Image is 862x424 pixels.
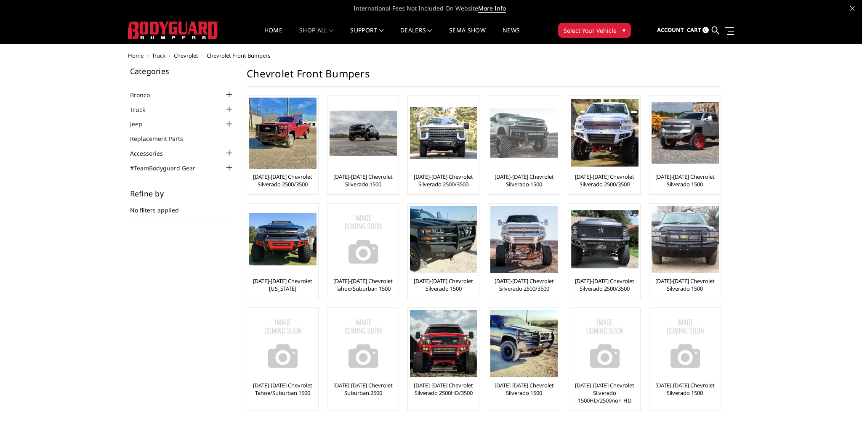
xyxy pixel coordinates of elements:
[299,27,333,44] a: shop all
[330,310,396,377] a: No Image
[130,149,173,158] a: Accessories
[130,190,234,223] div: No filters applied
[503,27,520,44] a: News
[130,67,234,75] h5: Categories
[478,4,506,13] a: More Info
[571,310,639,377] img: No Image
[571,173,638,188] a: [DATE]-[DATE] Chevrolet Silverado 2500/3500
[490,173,557,188] a: [DATE]-[DATE] Chevrolet Silverado 1500
[249,382,316,397] a: [DATE]-[DATE] Chevrolet Tahoe/Suburban 1500
[657,26,684,34] span: Account
[490,277,557,292] a: [DATE]-[DATE] Chevrolet Silverado 2500/3500
[247,67,720,87] h1: Chevrolet Front Bumpers
[128,21,218,39] img: BODYGUARD BUMPERS
[152,52,165,59] a: Truck
[558,23,631,38] button: Select Your Vehicle
[330,382,396,397] a: [DATE]-[DATE] Chevrolet Suburban 2500
[207,52,270,59] span: Chevrolet Front Bumpers
[330,206,396,273] a: No Image
[652,310,718,377] a: No Image
[130,90,160,99] a: Bronco
[400,27,432,44] a: Dealers
[571,382,638,404] a: [DATE]-[DATE] Chevrolet Silverado 1500HD/2500non-HD
[449,27,486,44] a: SEMA Show
[330,310,397,377] img: No Image
[249,277,316,292] a: [DATE]-[DATE] Chevrolet [US_STATE]
[410,382,477,397] a: [DATE]-[DATE] Chevrolet Silverado 2500HD/3500
[410,173,477,188] a: [DATE]-[DATE] Chevrolet Silverado 2500/3500
[264,27,282,44] a: Home
[128,52,144,59] a: Home
[652,310,719,377] img: No Image
[652,173,718,188] a: [DATE]-[DATE] Chevrolet Silverado 1500
[249,173,316,188] a: [DATE]-[DATE] Chevrolet Silverado 2500/3500
[130,119,153,128] a: Jeep
[174,52,198,59] a: Chevrolet
[623,26,625,34] span: ▾
[130,164,206,172] a: #TeamBodyguard Gear
[652,277,718,292] a: [DATE]-[DATE] Chevrolet Silverado 1500
[657,19,684,42] a: Account
[130,134,194,143] a: Replacement Parts
[330,173,396,188] a: [DATE]-[DATE] Chevrolet Silverado 1500
[130,190,234,197] h5: Refine by
[330,277,396,292] a: [DATE]-[DATE] Chevrolet Tahoe/Suburban 1500
[330,206,397,273] img: No Image
[571,277,638,292] a: [DATE]-[DATE] Chevrolet Silverado 2500/3500
[687,19,709,42] a: Cart 0
[490,382,557,397] a: [DATE]-[DATE] Chevrolet Silverado 1500
[249,310,317,377] img: No Image
[350,27,383,44] a: Support
[702,27,709,33] span: 0
[410,277,477,292] a: [DATE]-[DATE] Chevrolet Silverado 1500
[130,105,156,114] a: Truck
[564,26,617,35] span: Select Your Vehicle
[652,382,718,397] a: [DATE]-[DATE] Chevrolet Silverado 1500
[687,26,701,34] span: Cart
